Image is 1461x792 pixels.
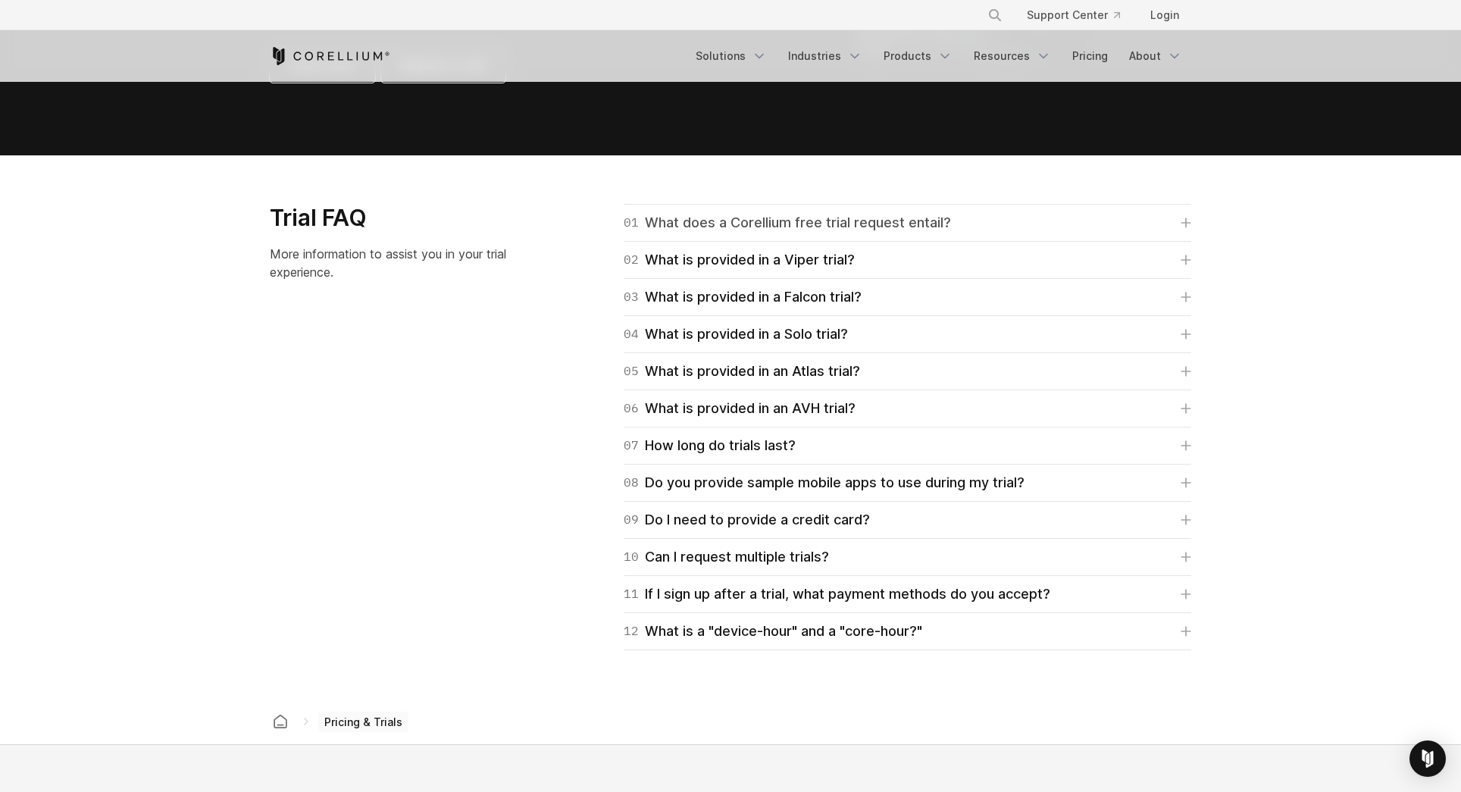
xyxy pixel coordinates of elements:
[624,249,639,271] span: 02
[624,584,1191,605] a: 11If I sign up after a trial, what payment methods do you accept?
[624,472,1025,493] div: Do you provide sample mobile apps to use during my trial?
[624,286,862,308] div: What is provided in a Falcon trial?
[624,621,922,642] div: What is a "device-hour" and a "core-hour?"
[624,212,639,233] span: 01
[874,42,962,70] a: Products
[624,286,639,308] span: 03
[624,435,796,456] div: How long do trials last?
[624,324,639,345] span: 04
[267,711,294,732] a: Corellium home
[624,249,855,271] div: What is provided in a Viper trial?
[270,47,390,65] a: Corellium Home
[624,398,639,419] span: 06
[624,584,1050,605] div: If I sign up after a trial, what payment methods do you accept?
[270,204,536,233] h3: Trial FAQ
[1015,2,1132,29] a: Support Center
[624,249,1191,271] a: 02What is provided in a Viper trial?
[624,509,639,531] span: 09
[624,546,639,568] span: 10
[687,42,1191,70] div: Navigation Menu
[1063,42,1117,70] a: Pricing
[779,42,871,70] a: Industries
[624,435,639,456] span: 07
[965,42,1060,70] a: Resources
[624,435,1191,456] a: 07How long do trials last?
[624,361,639,382] span: 05
[270,245,536,281] p: More information to assist you in your trial experience.
[624,509,1191,531] a: 09Do I need to provide a credit card?
[624,546,1191,568] a: 10Can I request multiple trials?
[624,361,860,382] div: What is provided in an Atlas trial?
[1138,2,1191,29] a: Login
[624,398,1191,419] a: 06What is provided in an AVH trial?
[624,286,1191,308] a: 03What is provided in a Falcon trial?
[969,2,1191,29] div: Navigation Menu
[624,621,639,642] span: 12
[981,2,1009,29] button: Search
[1409,740,1446,777] div: Open Intercom Messenger
[687,42,776,70] a: Solutions
[1120,42,1191,70] a: About
[624,546,829,568] div: Can I request multiple trials?
[624,509,870,531] div: Do I need to provide a credit card?
[624,324,848,345] div: What is provided in a Solo trial?
[624,472,1191,493] a: 08Do you provide sample mobile apps to use during my trial?
[624,212,1191,233] a: 01What does a Corellium free trial request entail?
[318,712,408,733] span: Pricing & Trials
[624,621,1191,642] a: 12What is a "device-hour" and a "core-hour?"
[624,398,856,419] div: What is provided in an AVH trial?
[624,472,639,493] span: 08
[624,361,1191,382] a: 05What is provided in an Atlas trial?
[624,584,639,605] span: 11
[624,324,1191,345] a: 04What is provided in a Solo trial?
[624,212,951,233] div: What does a Corellium free trial request entail?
